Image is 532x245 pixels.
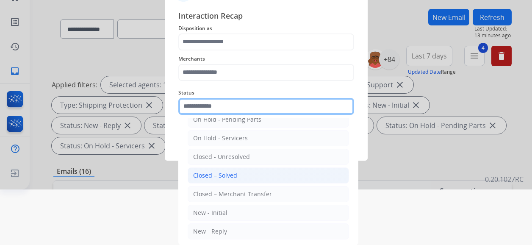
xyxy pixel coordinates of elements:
div: On Hold - Servicers [193,134,248,142]
div: Closed – Merchant Transfer [193,190,272,198]
p: 0.20.1027RC [485,174,524,184]
span: Disposition as [178,23,354,33]
span: Status [178,88,354,98]
div: New - Initial [193,209,227,217]
span: Interaction Recap [178,10,354,23]
div: Closed – Solved [193,171,237,180]
div: Closed - Unresolved [193,153,250,161]
span: Merchants [178,54,354,64]
div: On Hold - Pending Parts [193,115,261,124]
div: New - Reply [193,227,227,236]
